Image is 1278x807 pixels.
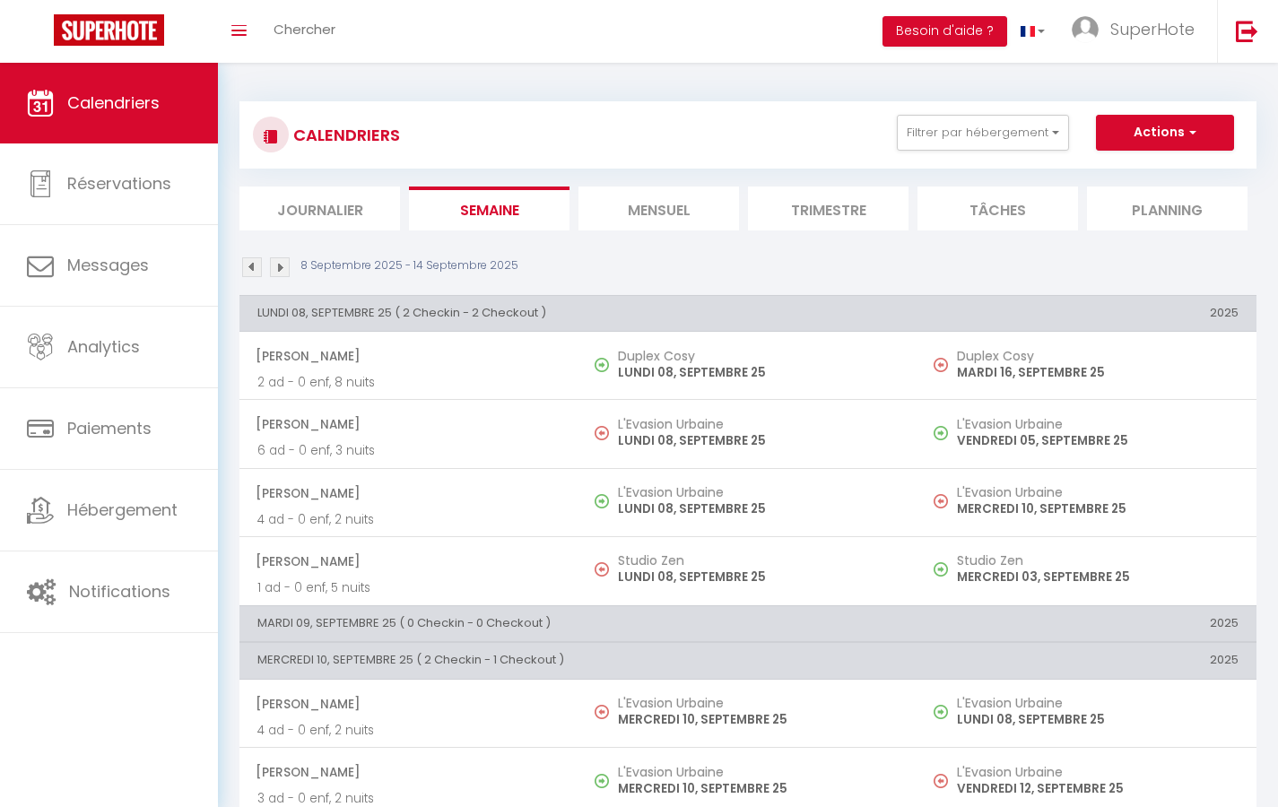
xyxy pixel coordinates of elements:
h5: L'Evasion Urbaine [618,417,900,431]
h5: Studio Zen [618,553,900,568]
img: NO IMAGE [934,774,948,788]
h5: Studio Zen [957,553,1239,568]
span: Chercher [274,20,335,39]
img: NO IMAGE [934,358,948,372]
th: MARDI 09, SEPTEMBRE 25 ( 0 Checkin - 0 Checkout ) [239,605,917,641]
p: MARDI 16, SEPTEMBRE 25 [957,363,1239,382]
span: [PERSON_NAME] [256,339,561,373]
span: Hébergement [67,499,178,521]
p: LUNDI 08, SEPTEMBRE 25 [957,710,1239,729]
p: VENDREDI 12, SEPTEMBRE 25 [957,779,1239,798]
img: NO IMAGE [934,705,948,719]
h5: L'Evasion Urbaine [957,696,1239,710]
li: Journalier [239,187,400,230]
h5: L'Evasion Urbaine [618,765,900,779]
img: NO IMAGE [595,705,609,719]
img: Super Booking [54,14,164,46]
h5: Duplex Cosy [618,349,900,363]
img: NO IMAGE [934,562,948,577]
button: Besoin d'aide ? [882,16,1007,47]
span: Réservations [67,172,171,195]
p: MERCREDI 10, SEPTEMBRE 25 [957,499,1239,518]
button: Filtrer par hébergement [897,115,1069,151]
span: Analytics [67,335,140,358]
img: NO IMAGE [595,426,609,440]
span: [PERSON_NAME] [256,407,561,441]
button: Ouvrir le widget de chat LiveChat [14,7,68,61]
li: Planning [1087,187,1248,230]
th: 2025 [917,605,1256,641]
p: VENDREDI 05, SEPTEMBRE 25 [957,431,1239,450]
li: Tâches [917,187,1078,230]
p: 1 ad - 0 enf, 5 nuits [257,578,561,597]
p: 6 ad - 0 enf, 3 nuits [257,441,561,460]
li: Semaine [409,187,569,230]
span: [PERSON_NAME] [256,476,561,510]
p: MERCREDI 03, SEPTEMBRE 25 [957,568,1239,586]
h5: L'Evasion Urbaine [957,485,1239,499]
th: MERCREDI 10, SEPTEMBRE 25 ( 2 Checkin - 1 Checkout ) [239,643,917,679]
p: LUNDI 08, SEPTEMBRE 25 [618,431,900,450]
img: NO IMAGE [934,494,948,508]
p: LUNDI 08, SEPTEMBRE 25 [618,363,900,382]
img: NO IMAGE [934,426,948,440]
p: LUNDI 08, SEPTEMBRE 25 [618,568,900,586]
th: LUNDI 08, SEPTEMBRE 25 ( 2 Checkin - 2 Checkout ) [239,295,917,331]
p: MERCREDI 10, SEPTEMBRE 25 [618,779,900,798]
span: Calendriers [67,91,160,114]
h5: L'Evasion Urbaine [957,765,1239,779]
h3: CALENDRIERS [289,115,400,155]
button: Actions [1096,115,1234,151]
span: Paiements [67,417,152,439]
p: 4 ad - 0 enf, 2 nuits [257,510,561,529]
span: Messages [67,254,149,276]
span: Notifications [69,580,170,603]
h5: L'Evasion Urbaine [618,696,900,710]
p: 2 ad - 0 enf, 8 nuits [257,373,561,392]
img: NO IMAGE [595,562,609,577]
li: Trimestre [748,187,909,230]
th: 2025 [917,295,1256,331]
th: 2025 [917,643,1256,679]
p: LUNDI 08, SEPTEMBRE 25 [618,499,900,518]
span: [PERSON_NAME] [256,544,561,578]
h5: Duplex Cosy [957,349,1239,363]
span: [PERSON_NAME] [256,755,561,789]
img: ... [1072,16,1099,43]
p: 8 Septembre 2025 - 14 Septembre 2025 [300,257,518,274]
span: [PERSON_NAME] [256,687,561,721]
p: MERCREDI 10, SEPTEMBRE 25 [618,710,900,729]
h5: L'Evasion Urbaine [618,485,900,499]
h5: L'Evasion Urbaine [957,417,1239,431]
p: 4 ad - 0 enf, 2 nuits [257,721,561,740]
li: Mensuel [578,187,739,230]
img: logout [1236,20,1258,42]
span: SuperHote [1110,18,1195,40]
